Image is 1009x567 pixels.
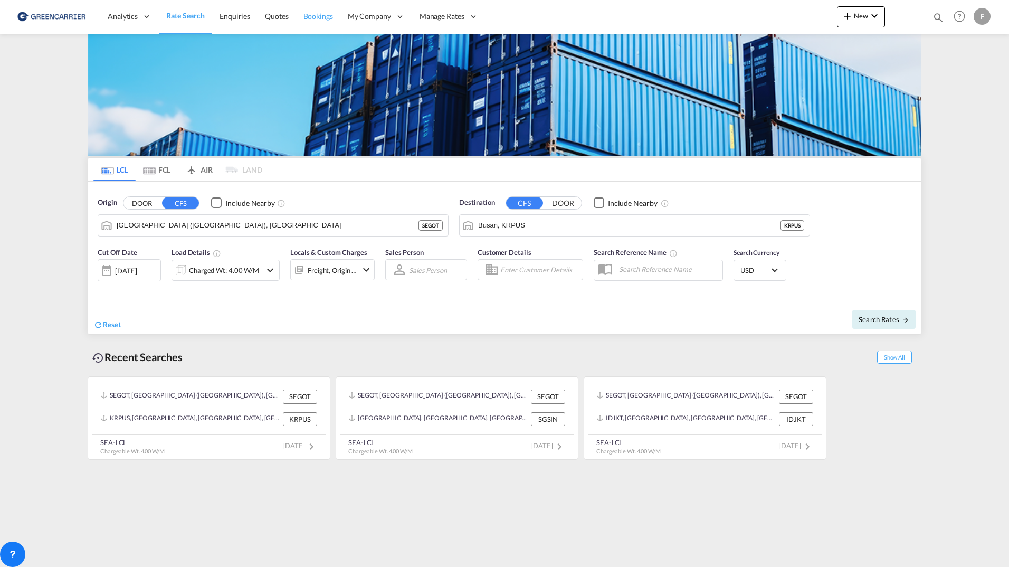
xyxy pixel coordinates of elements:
span: My Company [348,11,391,22]
span: Locals & Custom Charges [290,248,367,257]
span: Search Rates [859,315,909,324]
md-icon: icon-magnify [932,12,944,23]
div: F [974,8,991,25]
div: KRPUS [780,220,804,231]
md-icon: icon-chevron-right [553,440,566,453]
span: Chargeable Wt. 4.00 W/M [348,448,413,455]
div: Recent Searches [88,345,187,369]
div: SEGOT, Gothenburg (Goteborg), Sweden, Northern Europe, Europe [597,390,776,403]
button: DOOR [545,197,582,209]
div: SEA-LCL [596,438,661,447]
md-icon: icon-chevron-right [305,440,318,453]
div: Freight Origin Destination [308,263,357,278]
span: Search Reference Name [594,248,678,257]
span: Quotes [265,12,288,21]
div: KRPUS [283,412,317,426]
div: KRPUS, Busan, Korea, Republic of, Greater China & Far East Asia, Asia Pacific [101,412,280,426]
span: [DATE] [779,441,814,450]
span: Help [950,7,968,25]
md-icon: Your search will be saved by the below given name [669,249,678,258]
span: Show All [877,351,912,364]
md-pagination-wrapper: Use the left and right arrow keys to navigate between tabs [93,158,262,181]
input: Search Reference Name [614,261,722,277]
button: CFS [162,197,199,209]
span: Manage Rates [420,11,464,22]
md-icon: icon-airplane [185,164,198,172]
img: GreenCarrierFCL_LCL.png [88,34,921,156]
md-icon: icon-arrow-right [902,316,909,324]
div: Freight Origin Destinationicon-chevron-down [290,259,375,280]
div: SEGOT [283,390,317,403]
md-icon: icon-chevron-down [264,264,277,277]
button: icon-plus 400-fgNewicon-chevron-down [837,6,885,27]
div: SGSIN [531,412,565,426]
div: Charged Wt: 4.00 W/M [189,263,259,278]
recent-search-card: SEGOT, [GEOGRAPHIC_DATA] ([GEOGRAPHIC_DATA]), [GEOGRAPHIC_DATA], [GEOGRAPHIC_DATA], [GEOGRAPHIC_D... [88,376,330,460]
span: New [841,12,881,20]
span: Sales Person [385,248,424,257]
div: SEGOT [779,390,813,403]
div: SEGOT, Gothenburg (Goteborg), Sweden, Northern Europe, Europe [349,390,528,403]
md-tab-item: LCL [93,158,136,181]
div: SEGOT [531,390,565,403]
span: Enquiries [220,12,250,21]
span: Customer Details [478,248,531,257]
div: SEA-LCL [348,438,413,447]
span: Origin [98,197,117,208]
md-icon: icon-chevron-down [360,263,373,276]
recent-search-card: SEGOT, [GEOGRAPHIC_DATA] ([GEOGRAPHIC_DATA]), [GEOGRAPHIC_DATA], [GEOGRAPHIC_DATA], [GEOGRAPHIC_D... [336,376,578,460]
md-checkbox: Checkbox No Ink [594,197,658,209]
span: Chargeable Wt. 4.00 W/M [596,448,661,455]
md-icon: Chargeable Weight [213,249,221,258]
recent-search-card: SEGOT, [GEOGRAPHIC_DATA] ([GEOGRAPHIC_DATA]), [GEOGRAPHIC_DATA], [GEOGRAPHIC_DATA], [GEOGRAPHIC_D... [584,376,826,460]
div: IDJKT [779,412,813,426]
div: Charged Wt: 4.00 W/Micon-chevron-down [172,260,280,281]
div: IDJKT, Jakarta, Java, Indonesia, South East Asia, Asia Pacific [597,412,776,426]
md-input-container: Gothenburg (Goteborg), SEGOT [98,215,448,236]
button: Search Ratesicon-arrow-right [852,310,916,329]
input: Search by Port [117,218,418,233]
div: SEGOT [418,220,443,231]
md-select: Select Currency: $ USDUnited States Dollar [739,262,780,278]
md-datepicker: Select [98,280,106,295]
span: [DATE] [531,441,566,450]
span: Reset [103,320,121,329]
input: Enter Customer Details [500,262,579,278]
span: Search Currency [734,249,779,257]
md-tab-item: AIR [178,158,220,181]
img: 609dfd708afe11efa14177256b0082fb.png [16,5,87,29]
md-icon: icon-backup-restore [92,352,104,364]
div: SEGOT, Gothenburg (Goteborg), Sweden, Northern Europe, Europe [101,390,280,403]
md-tab-item: FCL [136,158,178,181]
span: Rate Search [166,11,205,20]
input: Search by Port [478,218,780,233]
div: icon-refreshReset [93,319,121,331]
button: DOOR [123,197,160,209]
md-icon: Unchecked: Ignores neighbouring ports when fetching rates.Checked : Includes neighbouring ports w... [277,199,285,207]
span: USD [740,266,770,275]
button: CFS [506,197,543,209]
md-icon: icon-plus 400-fg [841,10,854,22]
md-input-container: Busan, KRPUS [460,215,810,236]
span: [DATE] [283,441,318,450]
div: [DATE] [115,266,137,276]
md-icon: icon-chevron-right [801,440,814,453]
span: Analytics [108,11,138,22]
span: Chargeable Wt. 4.00 W/M [100,448,165,455]
span: Load Details [172,248,221,257]
md-select: Sales Person [408,262,448,278]
span: Bookings [303,12,333,21]
div: Include Nearby [608,198,658,209]
md-icon: Unchecked: Ignores neighbouring ports when fetching rates.Checked : Includes neighbouring ports w... [661,199,669,207]
div: Help [950,7,974,26]
div: SEA-LCL [100,438,165,447]
div: SGSIN, Singapore, Singapore, South East Asia, Asia Pacific [349,412,528,426]
span: Destination [459,197,495,208]
md-icon: icon-refresh [93,320,103,329]
div: icon-magnify [932,12,944,27]
md-icon: icon-chevron-down [868,10,881,22]
span: Cut Off Date [98,248,137,257]
md-checkbox: Checkbox No Ink [211,197,275,209]
div: Include Nearby [225,198,275,209]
